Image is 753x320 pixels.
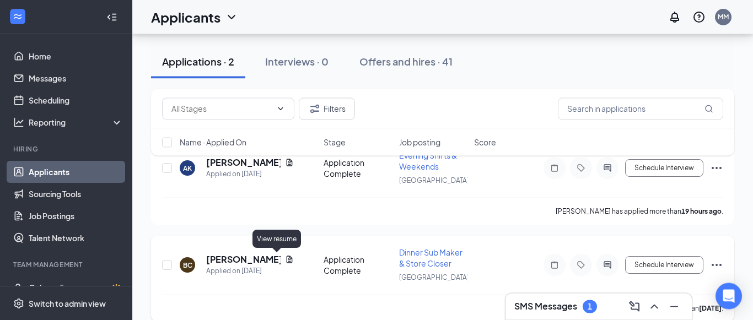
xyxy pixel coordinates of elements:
div: Application Complete [324,157,392,179]
div: Switch to admin view [29,298,106,309]
div: Team Management [13,260,121,269]
svg: Tag [574,261,588,269]
svg: ChevronDown [225,10,238,24]
span: [GEOGRAPHIC_DATA] [399,176,469,185]
svg: Document [285,255,294,264]
span: Score [474,137,496,148]
div: BC [183,261,192,270]
svg: Note [548,261,561,269]
b: [DATE] [699,304,722,312]
svg: Collapse [106,12,117,23]
div: AK [183,164,192,173]
svg: Minimize [668,300,681,313]
span: [GEOGRAPHIC_DATA] [399,273,469,281]
svg: Ellipses [710,258,723,272]
p: [PERSON_NAME] has applied more than . [556,207,723,216]
button: Schedule Interview [625,159,703,177]
button: ComposeMessage [626,297,643,315]
b: 19 hours ago [681,207,722,215]
button: Minimize [665,297,683,315]
span: Stage [324,137,346,148]
svg: ActiveChat [601,164,614,172]
button: Schedule Interview [625,256,703,274]
svg: QuestionInfo [692,10,706,24]
svg: Analysis [13,117,24,128]
svg: Settings [13,298,24,309]
div: MM [718,12,729,21]
svg: Note [548,164,561,172]
a: Talent Network [29,227,123,249]
span: Name · Applied On [180,137,246,148]
a: Sourcing Tools [29,183,123,205]
div: Interviews · 0 [265,55,329,68]
span: Job posting [399,137,440,148]
div: Applied on [DATE] [206,169,294,180]
h5: [PERSON_NAME] [206,253,281,265]
svg: ActiveChat [601,261,614,269]
h3: SMS Messages [514,300,577,312]
a: Home [29,45,123,67]
svg: ComposeMessage [628,300,641,313]
svg: Ellipses [710,161,723,175]
div: Hiring [13,144,121,154]
a: Scheduling [29,89,123,111]
svg: ChevronDown [276,104,285,113]
div: View resume [252,230,301,248]
h1: Applicants [151,8,220,26]
div: Open Intercom Messenger [716,283,742,309]
svg: ChevronUp [648,300,661,313]
button: Filter Filters [299,97,355,120]
a: Applicants [29,161,123,183]
svg: Notifications [668,10,681,24]
svg: MagnifyingGlass [704,104,713,113]
span: Dinner Sub Maker & Store Closer [399,247,462,268]
input: Search in applications [558,97,723,120]
div: Application Complete [324,254,392,276]
div: Offers and hires · 41 [359,55,453,68]
div: Applications · 2 [162,55,234,68]
a: Job Postings [29,205,123,227]
svg: Tag [574,164,588,172]
svg: WorkstreamLogo [12,11,23,22]
div: Reporting [29,117,123,128]
button: ChevronUp [646,297,663,315]
a: OnboardingCrown [29,276,123,299]
div: Applied on [DATE] [206,265,294,276]
input: All Stages [171,102,272,115]
div: 1 [588,302,592,311]
svg: Filter [308,102,321,115]
a: Messages [29,67,123,89]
